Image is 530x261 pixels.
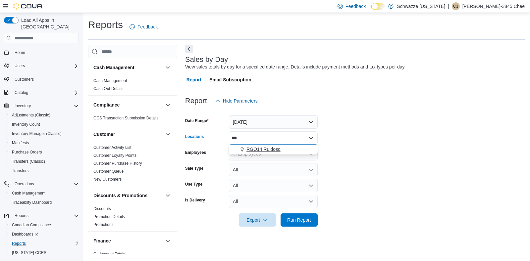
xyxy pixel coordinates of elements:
button: Customer [93,131,163,138]
h3: Finance [93,238,111,244]
button: Hide Parameters [212,94,260,108]
span: Inventory [15,103,31,109]
span: Transfers (Classic) [9,157,79,165]
h3: Report [185,97,207,105]
a: Transfers (Classic) [9,157,48,165]
button: Run Report [281,213,318,227]
button: All [229,179,318,192]
button: Compliance [93,102,163,108]
span: Operations [12,180,79,188]
span: Inventory [12,102,79,110]
button: Users [12,62,27,70]
div: Discounts & Promotions [88,205,177,231]
img: Cova [13,3,43,10]
button: Inventory [12,102,33,110]
span: Reports [12,212,79,220]
span: Email Subscription [209,73,251,86]
a: Customer Purchase History [93,161,142,166]
button: Operations [1,179,81,189]
button: Inventory Count [7,120,81,129]
span: Adjustments (Classic) [12,112,50,118]
p: Schwazze [US_STATE] [397,2,445,10]
label: Employees [185,150,206,155]
span: Home [12,48,79,56]
a: Canadian Compliance [9,221,54,229]
button: Cash Management [164,64,172,71]
span: OCS Transaction Submission Details [93,115,159,121]
span: Feedback [137,23,158,30]
span: GL Account Totals [93,251,125,257]
button: Purchase Orders [7,148,81,157]
button: Discounts & Promotions [164,192,172,199]
a: Manifests [9,139,31,147]
div: View sales totals by day for a specified date range. Details include payment methods and tax type... [185,64,406,70]
span: Traceabilty Dashboard [12,200,52,205]
button: Catalog [1,88,81,97]
span: Manifests [12,140,29,146]
div: Choose from the following options [229,145,318,154]
button: Home [1,47,81,57]
span: Inventory Manager (Classic) [9,130,79,138]
label: Use Type [185,182,202,187]
span: Canadian Compliance [9,221,79,229]
span: Users [15,63,25,68]
span: Transfers [12,168,28,173]
button: Transfers [7,166,81,175]
button: Reports [7,239,81,248]
button: Traceabilty Dashboard [7,198,81,207]
button: [US_STATE] CCRS [7,248,81,257]
button: Cash Management [93,64,163,71]
span: Washington CCRS [9,249,79,257]
span: Manifests [9,139,79,147]
input: Dark Mode [371,3,385,10]
span: Traceabilty Dashboard [9,198,79,206]
button: Export [239,213,276,227]
button: Customer [164,130,172,138]
span: Customers [15,77,34,82]
a: Customer Queue [93,169,124,174]
button: Cash Management [7,189,81,198]
span: Reports [15,213,28,218]
span: Transfers [9,167,79,175]
label: Locations [185,134,204,139]
button: RGO14 Ruidoso [229,145,318,154]
a: Reports [9,239,28,247]
button: Inventory [1,101,81,110]
button: Adjustments (Classic) [7,110,81,120]
span: Home [15,50,25,55]
label: Date Range [185,118,209,123]
a: Promotions [93,222,114,227]
button: [DATE] [229,115,318,129]
span: Purchase Orders [12,150,42,155]
button: All [229,163,318,176]
h3: Sales by Day [185,56,228,64]
a: Cash Management [9,189,48,197]
a: Dashboards [9,230,41,238]
button: Compliance [164,101,172,109]
a: New Customers [93,177,122,182]
span: [US_STATE] CCRS [12,250,46,255]
div: Cash Management [88,77,177,95]
button: Finance [164,237,172,245]
span: Inventory Count [9,120,79,128]
span: Catalog [12,89,79,97]
span: Dashboards [12,232,38,237]
span: Export [243,213,272,227]
button: Inventory Manager (Classic) [7,129,81,138]
span: Cash Out Details [93,86,124,91]
h3: Customer [93,131,115,138]
a: Cash Management [93,78,127,83]
span: Run Report [287,217,311,223]
p: | [448,2,449,10]
a: Customers [12,75,36,83]
h1: Reports [88,18,123,31]
a: Purchase Orders [9,148,45,156]
span: Dashboards [9,230,79,238]
span: Discounts [93,206,111,211]
label: Sale Type [185,166,203,171]
span: Reports [9,239,79,247]
span: Cash Management [9,189,79,197]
